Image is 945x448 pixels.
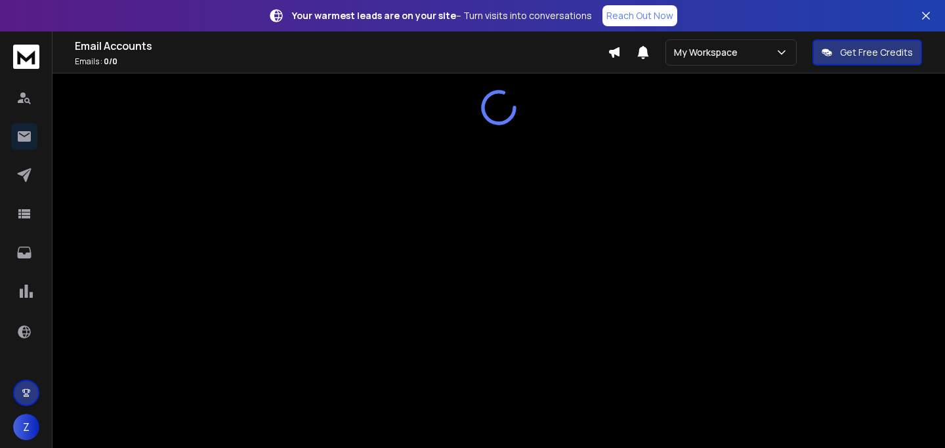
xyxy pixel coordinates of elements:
img: logo [13,45,39,69]
button: Get Free Credits [812,39,922,66]
span: 0 / 0 [104,56,117,67]
h1: Email Accounts [75,38,608,54]
p: My Workspace [674,46,743,59]
p: – Turn visits into conversations [292,9,592,22]
p: Emails : [75,56,608,67]
strong: Your warmest leads are on your site [292,9,456,22]
button: Z [13,414,39,440]
p: Get Free Credits [840,46,913,59]
p: Reach Out Now [606,9,673,22]
a: Reach Out Now [602,5,677,26]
